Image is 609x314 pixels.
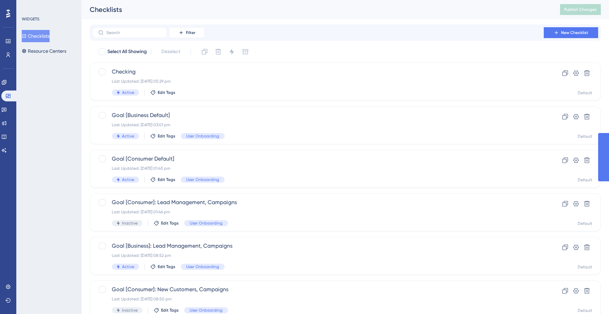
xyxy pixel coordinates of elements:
[22,16,39,22] div: WIDGETS
[112,68,524,76] span: Checking
[186,177,219,182] span: User Onboarding
[186,30,195,35] span: Filter
[158,264,175,269] span: Edit Tags
[578,177,592,183] div: Default
[112,209,524,215] div: Last Updated: [DATE] 01:46 pm
[107,48,147,56] span: Select All Showing
[158,90,175,95] span: Edit Tags
[186,133,219,139] span: User Onboarding
[161,48,180,56] span: Deselect
[578,134,592,139] div: Default
[122,264,134,269] span: Active
[122,220,138,226] span: Inactive
[112,166,524,171] div: Last Updated: [DATE] 01:45 pm
[150,90,175,95] button: Edit Tags
[122,133,134,139] span: Active
[122,177,134,182] span: Active
[564,7,597,12] span: Publish Changes
[170,27,204,38] button: Filter
[112,198,524,206] span: Goal [Consumer]: Lead Management, Campaigns
[112,285,524,294] span: Goal [Consumer]: New Customers, Campaigns
[161,308,179,313] span: Edit Tags
[112,79,524,84] div: Last Updated: [DATE] 05:29 pm
[154,308,179,313] button: Edit Tags
[186,264,219,269] span: User Onboarding
[150,177,175,182] button: Edit Tags
[161,220,179,226] span: Edit Tags
[158,133,175,139] span: Edit Tags
[90,5,543,14] div: Checklists
[544,27,598,38] button: New Checklist
[122,308,138,313] span: Inactive
[560,4,601,15] button: Publish Changes
[112,155,524,163] span: Goal [Consumer Default]
[154,220,179,226] button: Edit Tags
[155,46,187,58] button: Deselect
[112,296,524,302] div: Last Updated: [DATE] 08:50 pm
[150,133,175,139] button: Edit Tags
[578,90,592,96] div: Default
[580,287,601,308] iframe: UserGuiding AI Assistant Launcher
[122,90,134,95] span: Active
[578,264,592,270] div: Default
[158,177,175,182] span: Edit Tags
[578,308,592,313] div: Default
[150,264,175,269] button: Edit Tags
[561,30,588,35] span: New Checklist
[578,221,592,226] div: Default
[190,308,223,313] span: User Onboarding
[112,122,524,128] div: Last Updated: [DATE] 03:01 pm
[22,45,66,57] button: Resource Centers
[112,242,524,250] span: Goal [Business]: Lead Management, Campaigns
[112,253,524,258] div: Last Updated: [DATE] 08:52 pm
[112,111,524,119] span: Goal [Business Default]
[106,30,161,35] input: Search
[22,30,50,42] button: Checklists
[190,220,223,226] span: User Onboarding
